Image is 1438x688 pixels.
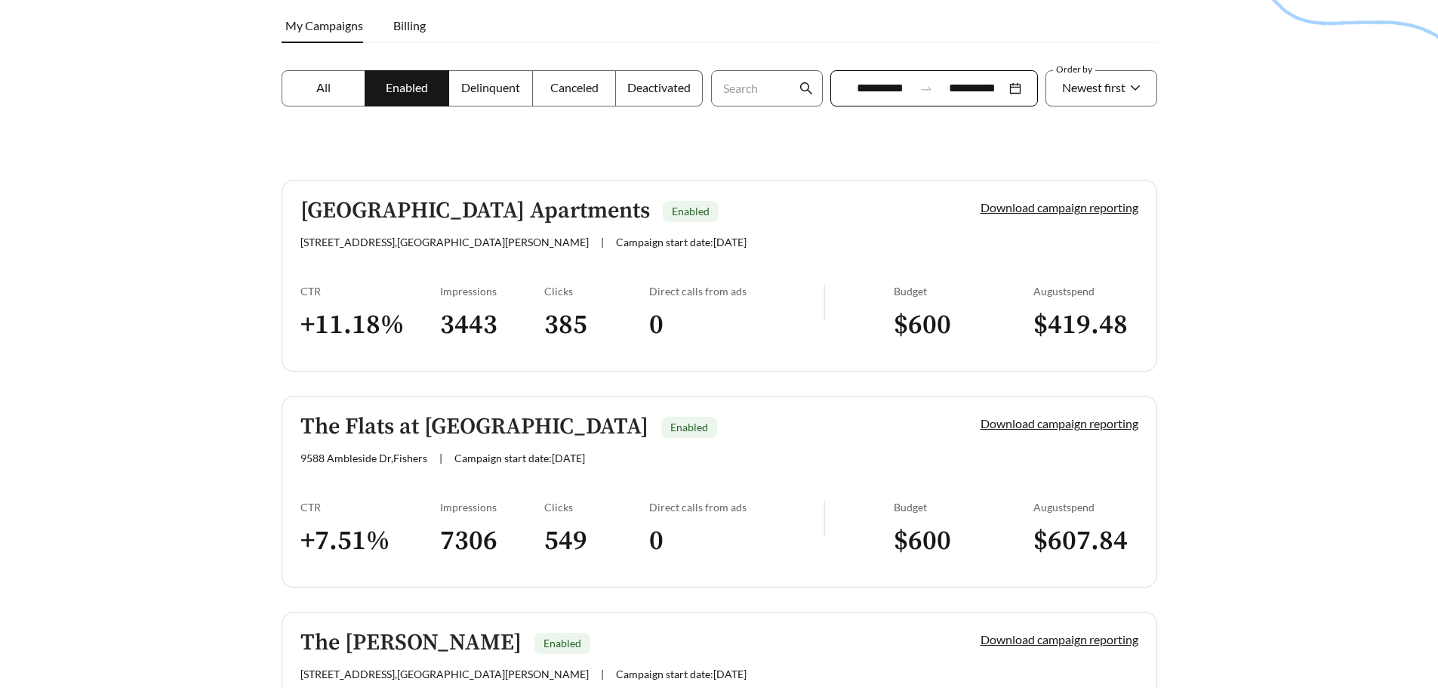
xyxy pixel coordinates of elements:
span: | [439,452,442,464]
span: search [799,82,813,95]
div: Budget [894,501,1033,514]
span: All [316,80,331,94]
div: Clicks [544,285,649,298]
h3: 0 [649,308,824,342]
span: [STREET_ADDRESS] , [GEOGRAPHIC_DATA][PERSON_NAME] [300,236,589,248]
img: line [824,285,825,321]
span: Enabled [386,80,428,94]
h3: $ 419.48 [1033,308,1138,342]
h3: 7306 [440,524,545,558]
span: Campaign start date: [DATE] [454,452,585,464]
span: My Campaigns [285,18,363,32]
h3: 3443 [440,308,545,342]
h3: + 11.18 % [300,308,440,342]
span: | [601,236,604,248]
span: Delinquent [461,80,520,94]
span: [STREET_ADDRESS] , [GEOGRAPHIC_DATA][PERSON_NAME] [300,668,589,680]
span: Deactivated [627,80,691,94]
h3: 549 [544,524,649,558]
div: Direct calls from ads [649,285,824,298]
a: Download campaign reporting [981,200,1138,214]
h3: $ 600 [894,308,1033,342]
img: line [824,501,825,537]
h5: [GEOGRAPHIC_DATA] Apartments [300,199,650,224]
div: Clicks [544,501,649,514]
span: Enabled [543,637,581,649]
span: swap-right [919,82,933,95]
span: Newest first [1062,80,1125,94]
a: [GEOGRAPHIC_DATA] ApartmentsEnabled[STREET_ADDRESS],[GEOGRAPHIC_DATA][PERSON_NAME]|Campaign start... [282,180,1157,372]
h3: $ 607.84 [1033,524,1138,558]
h3: 385 [544,308,649,342]
div: CTR [300,501,440,514]
span: 9588 Ambleside Dr , Fishers [300,452,427,464]
h3: + 7.51 % [300,524,440,558]
span: Enabled [670,421,708,433]
a: Download campaign reporting [981,632,1138,646]
span: Enabled [672,205,710,218]
h5: The Flats at [GEOGRAPHIC_DATA] [300,415,648,440]
h3: $ 600 [894,524,1033,558]
div: CTR [300,285,440,298]
a: The Flats at [GEOGRAPHIC_DATA]Enabled9588 Ambleside Dr,Fishers|Campaign start date:[DATE]Download... [282,396,1157,588]
div: Impressions [440,501,545,514]
span: Canceled [550,80,599,94]
h3: 0 [649,524,824,558]
span: Billing [393,18,426,32]
div: Impressions [440,285,545,298]
span: Campaign start date: [DATE] [616,668,747,680]
div: August spend [1033,501,1138,514]
span: to [919,82,933,95]
h5: The [PERSON_NAME] [300,631,522,656]
a: Download campaign reporting [981,416,1138,430]
div: August spend [1033,285,1138,298]
div: Direct calls from ads [649,501,824,514]
span: | [601,668,604,680]
span: Campaign start date: [DATE] [616,236,747,248]
div: Budget [894,285,1033,298]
